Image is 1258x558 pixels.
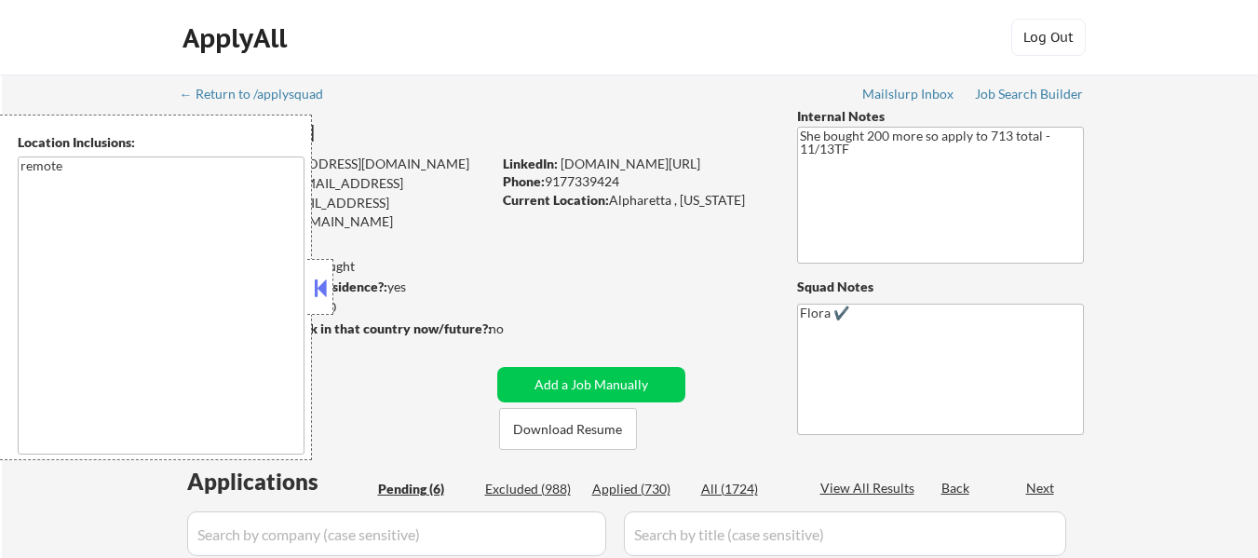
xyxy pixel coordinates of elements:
[181,257,491,276] div: 730 sent / 813 bought
[797,278,1084,296] div: Squad Notes
[503,172,766,191] div: 9177339424
[183,155,491,173] div: [EMAIL_ADDRESS][DOMAIN_NAME]
[183,22,292,54] div: ApplyAll
[592,480,685,498] div: Applied (730)
[1011,19,1086,56] button: Log Out
[180,88,341,101] div: ← Return to /applysquad
[862,87,955,105] a: Mailslurp Inbox
[489,320,542,338] div: no
[941,479,971,497] div: Back
[181,298,491,317] div: $180,000
[180,87,341,105] a: ← Return to /applysquad
[701,480,794,498] div: All (1724)
[187,470,372,493] div: Applications
[1026,479,1056,497] div: Next
[485,480,578,498] div: Excluded (988)
[378,480,471,498] div: Pending (6)
[503,191,766,210] div: Alpharetta , [US_STATE]
[862,88,955,101] div: Mailslurp Inbox
[182,194,491,230] div: [EMAIL_ADDRESS][PERSON_NAME][DOMAIN_NAME]
[182,320,492,336] strong: Will need Visa to work in that country now/future?:
[820,479,920,497] div: View All Results
[182,121,564,144] div: [PERSON_NAME]
[561,156,700,171] a: [DOMAIN_NAME][URL]
[503,156,558,171] strong: LinkedIn:
[18,133,304,152] div: Location Inclusions:
[503,173,545,189] strong: Phone:
[187,511,606,556] input: Search by company (case sensitive)
[499,408,637,450] button: Download Resume
[624,511,1066,556] input: Search by title (case sensitive)
[797,107,1084,126] div: Internal Notes
[497,367,685,402] button: Add a Job Manually
[183,174,491,211] div: [EMAIL_ADDRESS][DOMAIN_NAME]
[503,192,609,208] strong: Current Location:
[975,88,1084,101] div: Job Search Builder
[975,87,1084,105] a: Job Search Builder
